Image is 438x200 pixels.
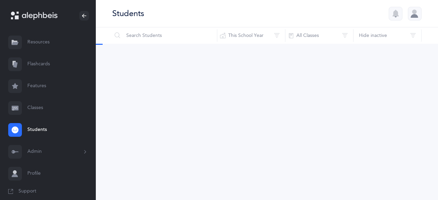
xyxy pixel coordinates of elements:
button: Hide inactive [353,27,422,44]
button: All Classes [285,27,353,44]
button: This School Year [217,27,285,44]
div: Students [112,8,144,19]
span: Support [18,188,36,195]
input: Search Students [112,27,217,44]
